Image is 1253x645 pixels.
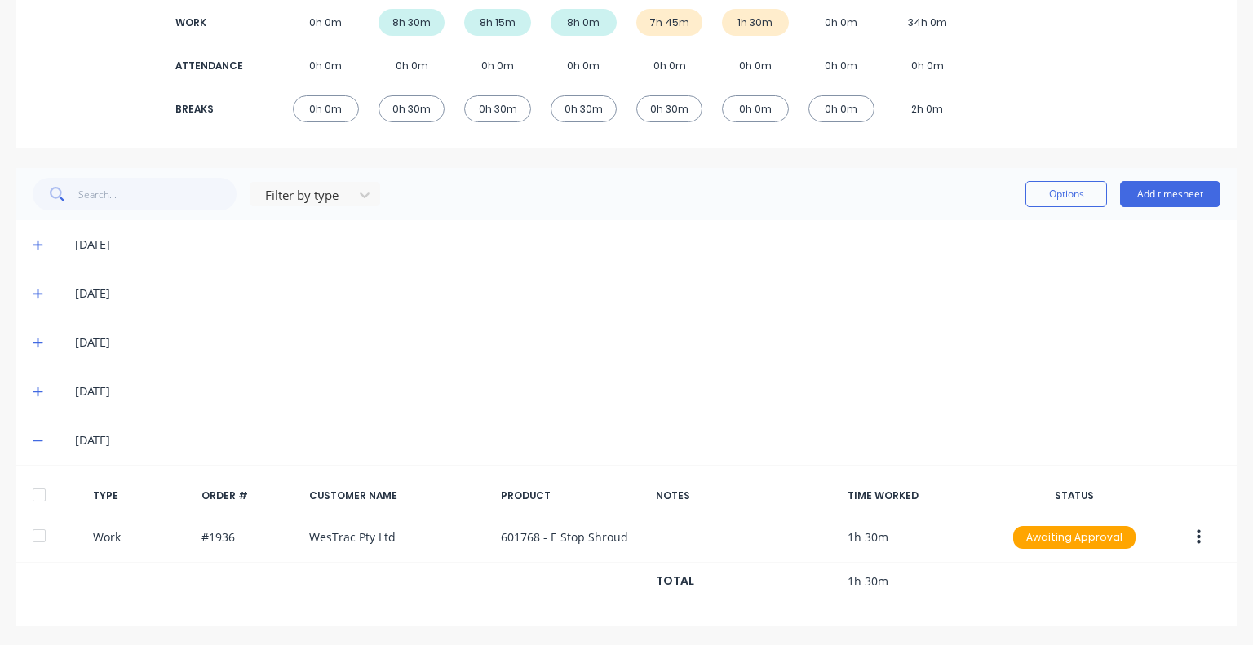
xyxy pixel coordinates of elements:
div: NOTES [656,488,834,503]
div: 7h 45m [636,9,702,36]
div: Awaiting Approval [1013,526,1136,549]
div: WORK [175,15,241,30]
div: 8h 30m [379,9,445,36]
div: ORDER # [201,488,296,503]
div: 0h 0m [379,52,445,79]
div: 0h 0m [808,9,874,36]
div: PRODUCT [501,488,644,503]
div: [DATE] [75,334,1220,351]
div: 0h 0m [293,95,359,122]
div: TYPE [93,488,188,503]
div: 0h 0m [894,52,960,79]
div: 1h 30m [722,9,788,36]
div: 2h 0m [894,95,960,122]
div: 0h 0m [722,52,788,79]
div: 0h 30m [551,95,617,122]
div: 0h 30m [379,95,445,122]
div: 0h 30m [464,95,530,122]
div: [DATE] [75,382,1220,400]
div: CUSTOMER NAME [309,488,487,503]
div: 0h 0m [722,95,788,122]
div: TIME WORKED [848,488,990,503]
div: 0h 0m [636,52,702,79]
div: 0h 0m [808,52,874,79]
div: 0h 0m [293,9,359,36]
div: 0h 0m [551,52,617,79]
div: STATUS [1003,488,1145,503]
div: [DATE] [75,285,1220,303]
div: 8h 0m [551,9,617,36]
div: 8h 15m [464,9,530,36]
div: 0h 30m [636,95,702,122]
button: Add timesheet [1120,181,1220,207]
div: [DATE] [75,431,1220,449]
div: 0h 0m [464,52,530,79]
div: 34h 0m [894,9,960,36]
div: ATTENDANCE [175,59,241,73]
input: Search... [78,178,237,210]
button: Options [1025,181,1107,207]
div: 0h 0m [808,95,874,122]
div: BREAKS [175,102,241,117]
div: [DATE] [75,236,1220,254]
div: 0h 0m [293,52,359,79]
